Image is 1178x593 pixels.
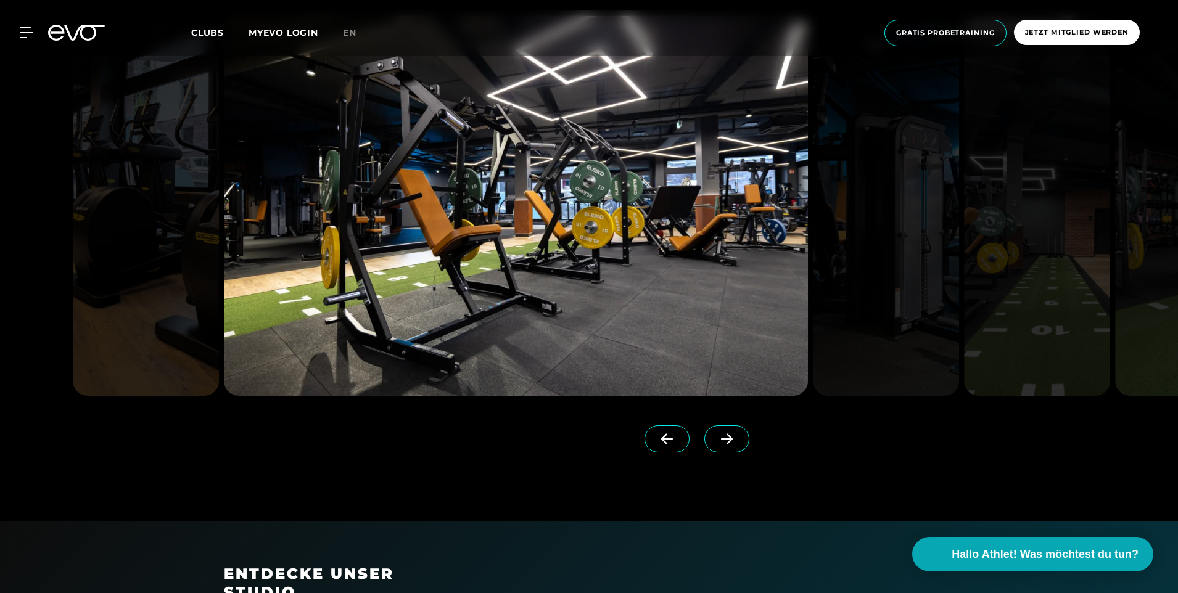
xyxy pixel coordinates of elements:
span: en [343,27,356,38]
a: en [343,26,371,40]
span: Jetzt Mitglied werden [1025,27,1129,38]
span: Clubs [191,27,224,38]
button: Hallo Athlet! Was möchtest du tun? [912,537,1153,571]
img: evofitness [224,16,808,396]
span: Gratis Probetraining [896,28,995,38]
a: Gratis Probetraining [881,20,1010,46]
a: Jetzt Mitglied werden [1010,20,1143,46]
img: evofitness [73,16,219,396]
a: Clubs [191,27,249,38]
img: evofitness [964,16,1110,396]
span: Hallo Athlet! Was möchtest du tun? [952,546,1139,563]
a: MYEVO LOGIN [249,27,318,38]
img: evofitness [813,16,959,396]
